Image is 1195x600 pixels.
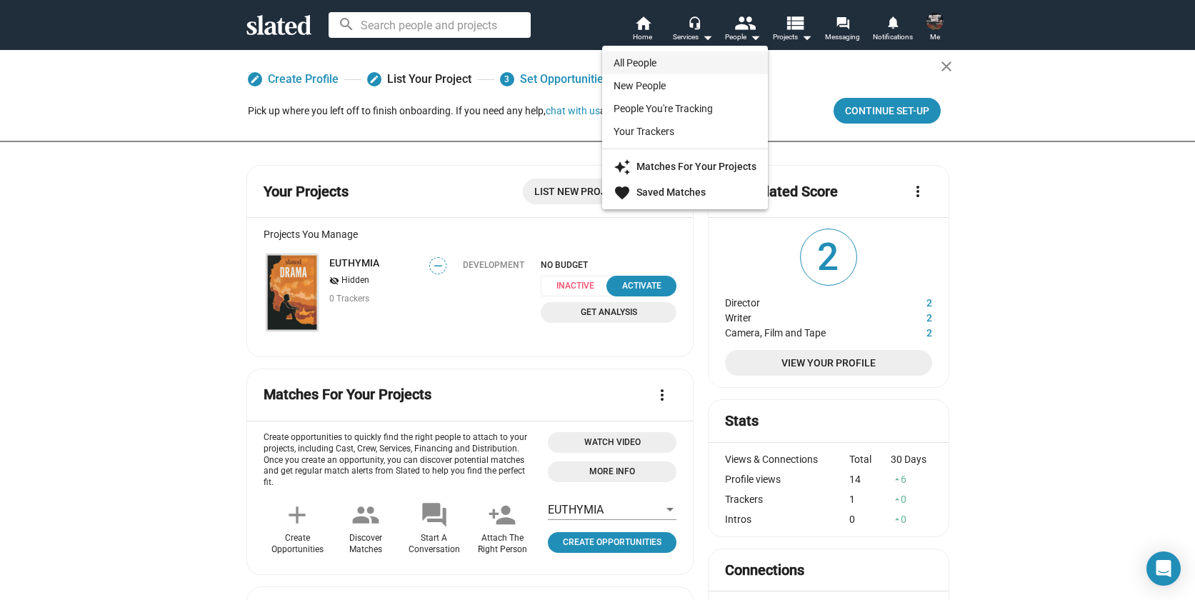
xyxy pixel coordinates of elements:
strong: Matches For Your Projects [636,161,756,172]
a: Your Trackers [602,120,768,143]
a: All People [602,51,768,74]
a: New People [602,74,768,97]
a: People You're Tracking [602,97,768,120]
mat-icon: auto_awesome [614,159,631,176]
mat-icon: favorite [614,184,631,201]
strong: Saved Matches [636,186,706,198]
